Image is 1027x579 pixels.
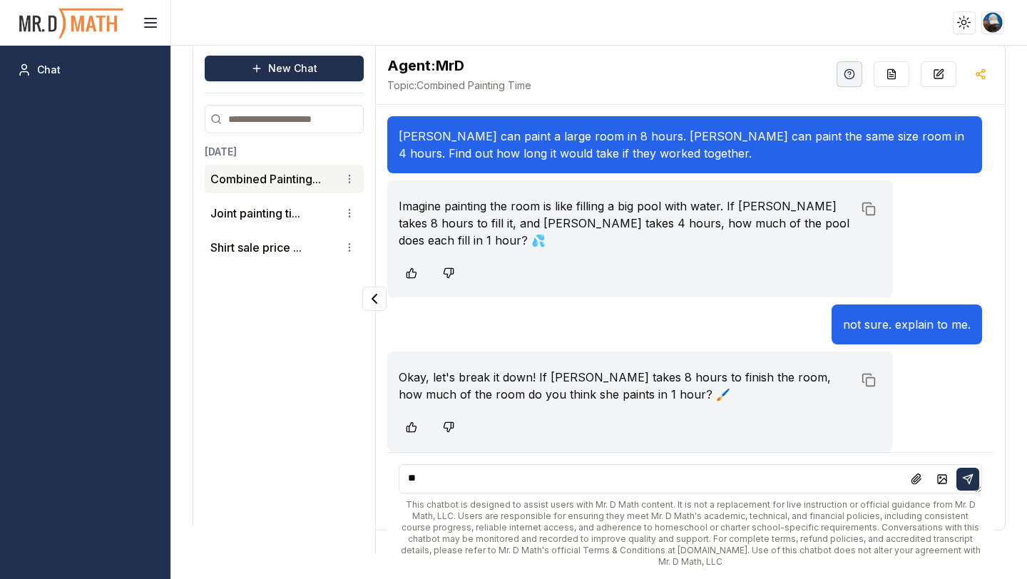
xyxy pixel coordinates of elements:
[983,12,1003,33] img: ACg8ocJeiOlVThhq5bxKmVUtSfqrr0SEV8PqAlbmUPdoQiMh8qpyo_DAOw=s96-c
[205,145,364,159] h3: [DATE]
[399,499,982,568] div: This chatbot is designed to assist users with Mr. D Math content. It is not a replacement for liv...
[341,239,358,256] button: Conversation options
[387,78,531,93] span: Combined Painting Time
[399,128,971,162] p: [PERSON_NAME] can paint a large room in 8 hours. [PERSON_NAME] can paint the same size room in 4 ...
[11,57,159,83] a: Chat
[341,205,358,222] button: Conversation options
[341,170,358,188] button: Conversation options
[37,63,61,77] span: Chat
[210,205,300,222] button: Joint painting ti...
[399,198,853,249] p: Imagine painting the room is like filling a big pool with water. If [PERSON_NAME] takes 8 hours t...
[210,239,302,256] button: Shirt sale price ...
[18,4,125,42] img: PromptOwl
[399,369,853,403] p: Okay, let's break it down! If [PERSON_NAME] takes 8 hours to finish the room, how much of the roo...
[362,287,387,311] button: Collapse panel
[205,56,364,81] button: New Chat
[843,316,971,333] p: not sure. explain to me.
[210,170,321,188] button: Combined Painting...
[837,61,862,87] button: Help Videos
[387,56,531,76] h2: MrD
[874,61,909,87] button: Re-Fill Questions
